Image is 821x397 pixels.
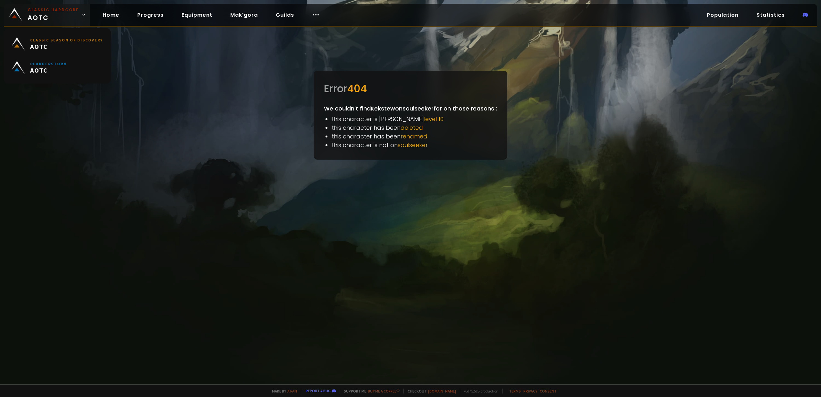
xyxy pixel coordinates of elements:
div: Error [324,81,497,96]
li: this character has been [332,123,497,132]
small: Plunderstorm [30,61,67,66]
span: renamed [401,132,427,140]
a: PlunderstormAOTC [8,56,107,80]
a: Home [97,8,124,22]
span: deleted [401,124,423,132]
a: Terms [509,389,521,393]
a: Equipment [176,8,217,22]
span: Checkout [403,389,456,393]
span: Made by [268,389,297,393]
span: soulseeker [398,141,428,149]
a: Progress [132,8,169,22]
a: a fan [287,389,297,393]
li: this character is not on [332,141,497,149]
a: Consent [540,389,557,393]
a: Buy me a coffee [368,389,400,393]
span: level 10 [424,115,444,123]
div: We couldn't find Kekstew on soulseeker for on those reasons : [314,71,507,160]
span: 404 [347,81,367,96]
span: AOTC [28,7,79,22]
span: AOTC [30,42,103,50]
a: Population [702,8,744,22]
li: this character is [PERSON_NAME] [332,115,497,123]
a: Classic HardcoreAOTC [4,4,90,26]
a: Report a bug [306,388,331,393]
a: Classic Season of DiscoveryAOTC [8,32,107,56]
a: Mak'gora [225,8,263,22]
a: Statistics [751,8,790,22]
small: Classic Hardcore [28,7,79,13]
li: this character has been [332,132,497,141]
span: v. d752d5 - production [460,389,498,393]
a: Guilds [271,8,299,22]
span: AOTC [30,66,67,74]
a: Privacy [523,389,537,393]
small: Classic Season of Discovery [30,38,103,42]
a: [DOMAIN_NAME] [428,389,456,393]
span: Support me, [340,389,400,393]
